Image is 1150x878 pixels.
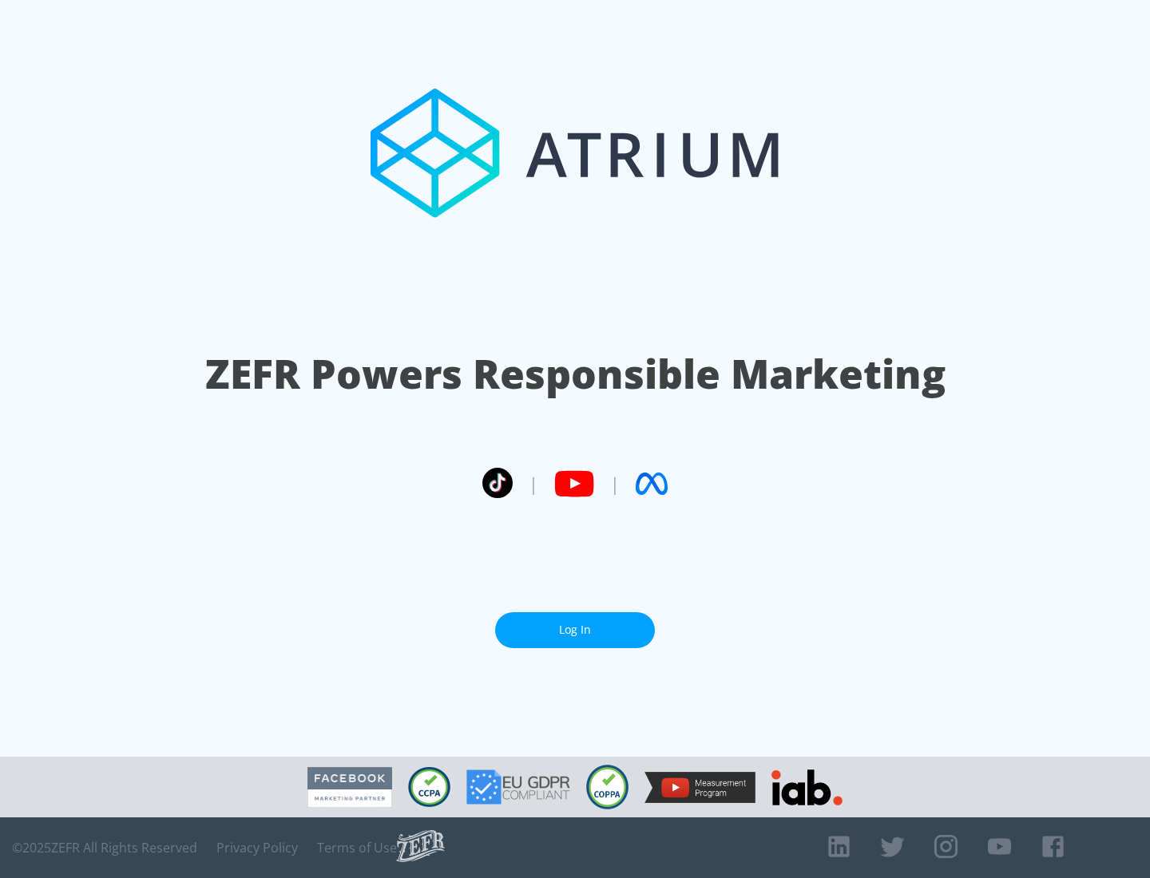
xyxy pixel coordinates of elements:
a: Log In [495,612,655,648]
img: Facebook Marketing Partner [307,767,392,808]
a: Privacy Policy [216,840,298,856]
span: © 2025 ZEFR All Rights Reserved [12,840,197,856]
img: YouTube Measurement Program [644,772,755,803]
a: Terms of Use [317,840,397,856]
img: CCPA Compliant [408,767,450,807]
img: IAB [771,769,843,805]
span: | [610,472,620,496]
img: GDPR Compliant [466,769,570,805]
span: | [529,472,538,496]
img: COPPA Compliant [586,765,629,809]
h1: ZEFR Powers Responsible Marketing [205,346,946,401]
